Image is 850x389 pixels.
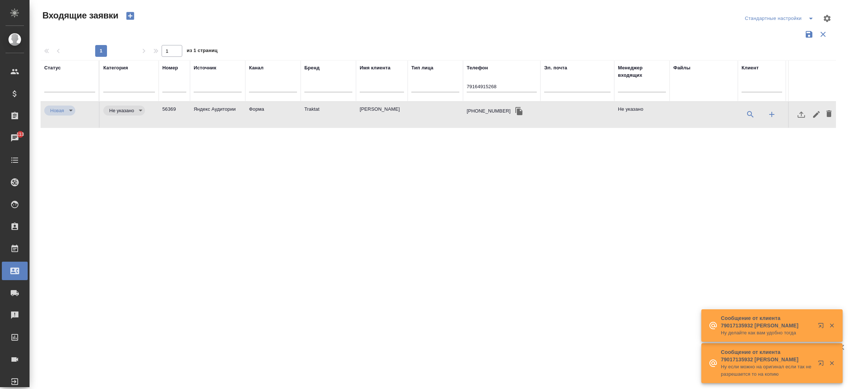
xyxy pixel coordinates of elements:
div: Новая [103,106,145,116]
span: 113 [12,131,29,138]
div: Имя клиента [360,64,390,72]
p: Ну если можно на оригинал если так не разрешается то на копию [721,363,813,378]
span: из 1 страниц [187,46,218,57]
button: Закрыть [824,360,839,366]
td: 56369 [159,102,190,128]
div: [PHONE_NUMBER] [467,107,511,115]
td: Яндекс Аудитории [190,102,245,128]
div: Канал [249,64,263,72]
div: Клиент [742,64,759,72]
span: Настроить таблицу [818,10,836,27]
button: Редактировать [810,106,823,123]
button: Не указано [107,107,136,114]
div: Номер [162,64,178,72]
button: Открыть в новой вкладке [813,356,831,373]
div: Источник [194,64,216,72]
div: Телефон [467,64,488,72]
button: Скопировать [514,106,525,117]
div: Менеджер входящих [618,64,666,79]
td: [PERSON_NAME] [356,102,408,128]
td: Форма [245,102,301,128]
button: Выбрать клиента [742,106,759,123]
button: Открыть в новой вкладке [813,318,831,336]
p: Ну делайте как вам удобно тогда [721,329,813,337]
td: Не указано [614,102,670,128]
button: Создать клиента [763,106,781,123]
span: Входящие заявки [41,10,118,21]
div: Бренд [304,64,319,72]
a: 113 [2,129,28,147]
button: Создать [121,10,139,22]
div: Эл. почта [544,64,567,72]
button: Удалить [823,106,835,123]
div: Категория [103,64,128,72]
button: Новая [48,107,66,114]
td: Traktat [301,102,356,128]
button: Загрузить файл [792,106,810,123]
div: Новая [44,106,75,116]
div: Статус [44,64,61,72]
p: Сообщение от клиента 79017135932 [PERSON_NAME] [721,314,813,329]
div: Тип лица [411,64,433,72]
div: Файлы [673,64,690,72]
button: Закрыть [824,322,839,329]
button: Сбросить фильтры [816,27,830,41]
p: Сообщение от клиента 79017135932 [PERSON_NAME] [721,348,813,363]
button: Сохранить фильтры [802,27,816,41]
div: split button [743,13,818,24]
